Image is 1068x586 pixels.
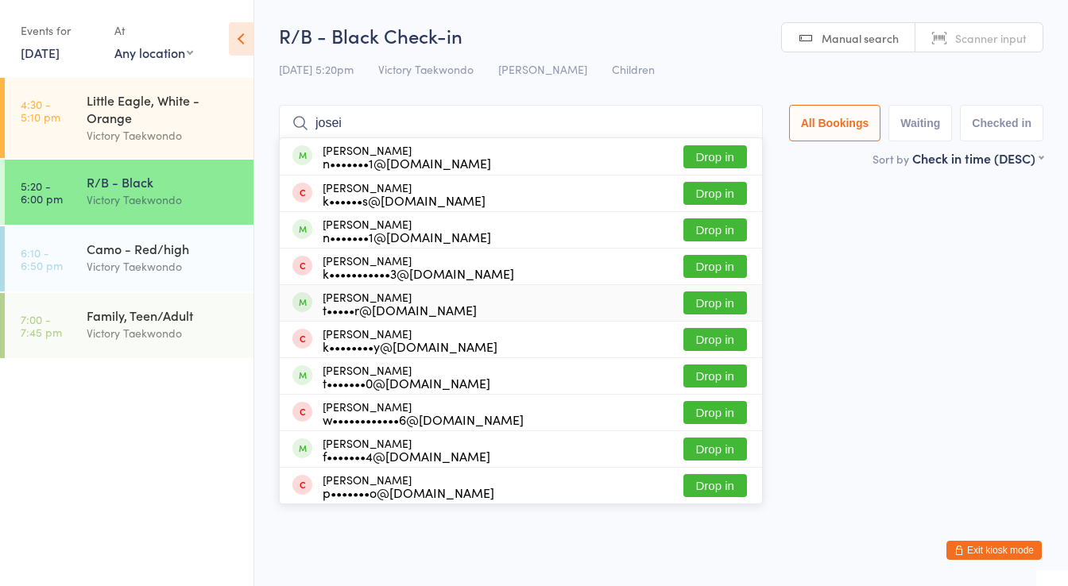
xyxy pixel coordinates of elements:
[21,44,60,61] a: [DATE]
[888,105,952,141] button: Waiting
[87,191,240,209] div: Victory Taekwondo
[279,22,1043,48] h2: R/B - Black Check-in
[323,376,490,389] div: t•••••••0@[DOMAIN_NAME]
[21,98,60,123] time: 4:30 - 5:10 pm
[279,105,763,141] input: Search
[323,364,490,389] div: [PERSON_NAME]
[87,126,240,145] div: Victory Taekwondo
[323,156,491,169] div: n•••••••1@[DOMAIN_NAME]
[323,340,497,353] div: k••••••••y@[DOMAIN_NAME]
[5,293,253,358] a: 7:00 -7:45 pmFamily, Teen/AdultVictory Taekwondo
[378,61,474,77] span: Victory Taekwondo
[323,267,514,280] div: k•••••••••••3@[DOMAIN_NAME]
[323,400,524,426] div: [PERSON_NAME]
[323,254,514,280] div: [PERSON_NAME]
[279,61,354,77] span: [DATE] 5:20pm
[21,313,62,338] time: 7:00 - 7:45 pm
[323,230,491,243] div: n•••••••1@[DOMAIN_NAME]
[87,240,240,257] div: Camo - Red/high
[498,61,587,77] span: [PERSON_NAME]
[683,474,747,497] button: Drop in
[87,324,240,342] div: Victory Taekwondo
[955,30,1027,46] span: Scanner input
[21,179,63,205] time: 5:20 - 6:00 pm
[323,218,491,243] div: [PERSON_NAME]
[87,306,240,324] div: Family, Teen/Adult
[114,17,193,44] div: At
[114,44,193,61] div: Any location
[683,328,747,351] button: Drop in
[323,486,494,499] div: p•••••••o@[DOMAIN_NAME]
[87,173,240,191] div: R/B - Black
[683,218,747,241] button: Drop in
[683,291,747,314] button: Drop in
[683,145,747,168] button: Drop in
[323,303,477,316] div: t•••••r@[DOMAIN_NAME]
[789,105,881,141] button: All Bookings
[912,149,1043,167] div: Check in time (DESC)
[822,30,899,46] span: Manual search
[323,194,486,206] div: k••••••s@[DOMAIN_NAME]
[946,541,1042,560] button: Exit kiosk mode
[683,364,747,387] button: Drop in
[612,61,655,77] span: Children
[87,257,240,276] div: Victory Taekwondo
[683,182,747,205] button: Drop in
[323,144,491,169] div: [PERSON_NAME]
[323,437,490,462] div: [PERSON_NAME]
[683,401,747,424] button: Drop in
[323,181,486,206] div: [PERSON_NAME]
[323,291,477,316] div: [PERSON_NAME]
[87,91,240,126] div: Little Eagle, White - Orange
[5,226,253,291] a: 6:10 -6:50 pmCamo - Red/highVictory Taekwondo
[323,449,490,462] div: f•••••••4@[DOMAIN_NAME]
[323,327,497,353] div: [PERSON_NAME]
[873,151,909,167] label: Sort by
[683,438,747,461] button: Drop in
[21,17,99,44] div: Events for
[323,473,494,499] div: [PERSON_NAME]
[960,105,1043,141] button: Checked in
[323,413,524,426] div: w••••••••••••6@[DOMAIN_NAME]
[683,255,747,278] button: Drop in
[5,78,253,158] a: 4:30 -5:10 pmLittle Eagle, White - OrangeVictory Taekwondo
[5,160,253,225] a: 5:20 -6:00 pmR/B - BlackVictory Taekwondo
[21,246,63,272] time: 6:10 - 6:50 pm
